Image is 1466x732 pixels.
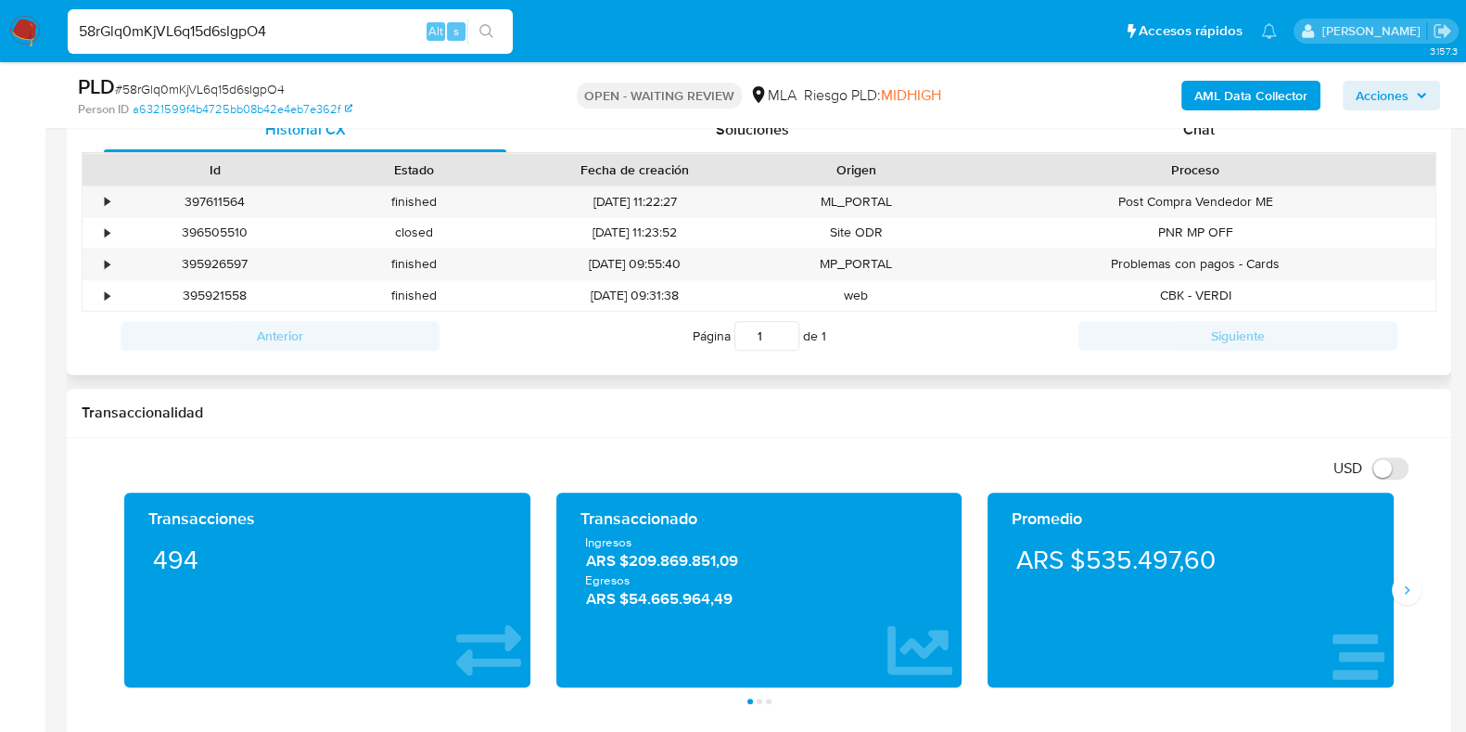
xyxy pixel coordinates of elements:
[956,280,1435,311] div: CBK - VERDI
[133,101,352,118] a: a6321599f4b4725bb08b42e4eb7e362f
[1183,119,1215,140] span: Chat
[749,85,797,106] div: MLA
[1194,81,1307,110] b: AML Data Collector
[757,186,956,217] div: ML_PORTAL
[314,186,514,217] div: finished
[822,327,826,345] span: 1
[115,249,314,279] div: 395926597
[105,287,109,304] div: •
[514,217,757,248] div: [DATE] 11:23:52
[121,321,440,351] button: Anterior
[1321,22,1426,40] p: florencia.lera@mercadolibre.com
[514,186,757,217] div: [DATE] 11:22:27
[453,22,459,40] span: s
[115,217,314,248] div: 396505510
[1261,23,1277,39] a: Notificaciones
[514,280,757,311] div: [DATE] 09:31:38
[956,217,1435,248] div: PNR MP OFF
[956,249,1435,279] div: Problemas con pagos - Cards
[105,224,109,241] div: •
[716,119,789,140] span: Soluciones
[757,217,956,248] div: Site ODR
[128,161,301,179] div: Id
[956,186,1435,217] div: Post Compra Vendedor ME
[68,19,513,44] input: Buscar usuario o caso...
[467,19,505,45] button: search-icon
[115,80,285,98] span: # 58rGlq0mKjVL6q15d6sIgpO4
[314,217,514,248] div: closed
[1343,81,1440,110] button: Acciones
[327,161,501,179] div: Estado
[757,249,956,279] div: MP_PORTAL
[577,83,742,109] p: OPEN - WAITING REVIEW
[770,161,943,179] div: Origen
[1181,81,1320,110] button: AML Data Collector
[757,280,956,311] div: web
[78,71,115,101] b: PLD
[1433,21,1452,41] a: Salir
[314,280,514,311] div: finished
[115,280,314,311] div: 395921558
[969,161,1422,179] div: Proceso
[105,255,109,273] div: •
[514,249,757,279] div: [DATE] 09:55:40
[265,119,346,140] span: Historial CX
[428,22,443,40] span: Alt
[881,84,941,106] span: MIDHIGH
[78,101,129,118] b: Person ID
[1356,81,1409,110] span: Acciones
[1139,21,1243,41] span: Accesos rápidos
[105,193,109,211] div: •
[1429,44,1457,58] span: 3.157.3
[314,249,514,279] div: finished
[527,161,744,179] div: Fecha de creación
[804,85,941,106] span: Riesgo PLD:
[82,404,1436,422] h1: Transaccionalidad
[693,321,826,351] span: Página de
[1078,321,1397,351] button: Siguiente
[115,186,314,217] div: 397611564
